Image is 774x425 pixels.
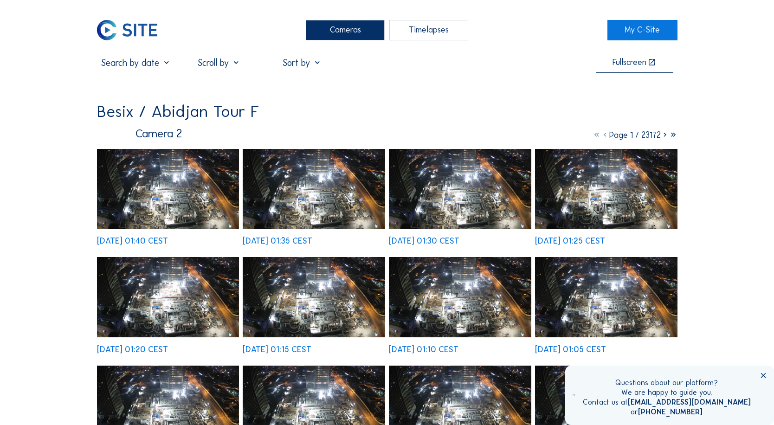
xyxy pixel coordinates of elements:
div: Timelapses [389,20,468,40]
div: Questions about our platform? [583,378,751,388]
img: image_53090833 [97,257,239,337]
div: Besix / Abidjan Tour F [97,103,259,120]
div: We are happy to guide you. [583,388,751,398]
img: image_53090915 [97,149,239,229]
a: [PHONE_NUMBER] [638,407,703,416]
a: C-SITE Logo [97,20,167,40]
input: Search by date 󰅀 [97,57,176,68]
a: [EMAIL_ADDRESS][DOMAIN_NAME] [628,398,751,406]
img: image_53090887 [389,149,531,229]
img: C-SITE Logo [97,20,158,40]
div: Camera 2 [97,128,182,139]
div: [DATE] 01:15 CEST [243,346,311,354]
div: [DATE] 01:35 CEST [243,237,312,245]
div: [DATE] 01:10 CEST [389,346,458,354]
div: [DATE] 01:20 CEST [97,346,168,354]
span: Page 1 / 23172 [609,130,661,140]
img: operator [573,378,575,412]
img: image_53090902 [243,149,385,229]
img: image_53090800 [389,257,531,337]
div: [DATE] 01:40 CEST [97,237,168,245]
div: Cameras [306,20,385,40]
div: [DATE] 01:25 CEST [535,237,605,245]
a: My C-Site [607,20,677,40]
div: [DATE] 01:05 CEST [535,346,606,354]
img: image_53090818 [243,257,385,337]
div: or [583,407,751,417]
img: image_53090778 [535,257,677,337]
div: Fullscreen [613,58,646,67]
div: Contact us at [583,398,751,407]
img: image_53090868 [535,149,677,229]
div: [DATE] 01:30 CEST [389,237,459,245]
